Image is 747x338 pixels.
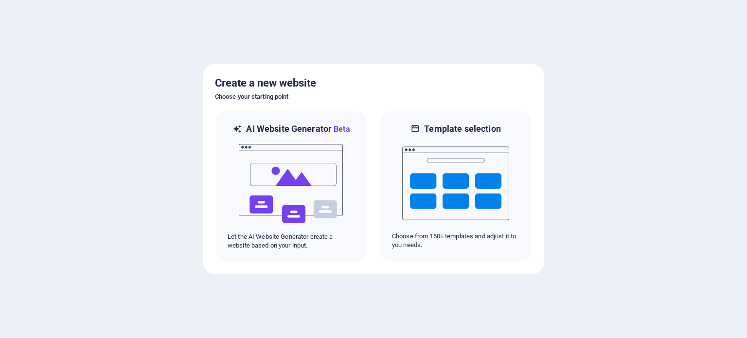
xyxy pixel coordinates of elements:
h6: Choose your starting point [215,91,532,103]
h5: Create a new website [215,75,532,91]
p: Let the AI Website Generator create a website based on your input. [228,232,355,250]
p: Choose from 150+ templates and adjust it to you needs. [392,232,519,249]
span: Beta [332,125,350,134]
h6: AI Website Generator [246,123,350,135]
div: AI Website GeneratorBetaaiLet the AI Website Generator create a website based on your input. [215,110,368,263]
img: ai [238,135,345,232]
h6: Template selection [424,123,500,135]
div: Template selectionChoose from 150+ templates and adjust it to you needs. [379,110,532,263]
